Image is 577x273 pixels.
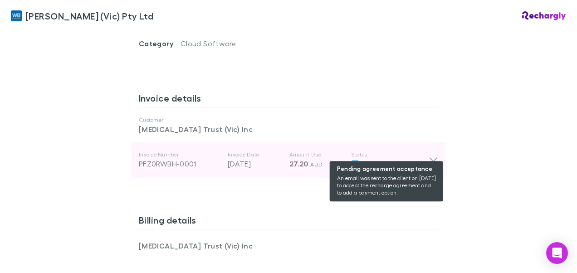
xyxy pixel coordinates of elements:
[139,117,438,124] p: Customer
[228,158,282,169] p: [DATE]
[351,151,429,158] p: Status
[139,214,438,229] h3: Billing details
[139,240,288,251] p: [MEDICAL_DATA] Trust (Vic) Inc
[25,9,153,23] span: [PERSON_NAME] (Vic) Pty Ltd
[132,142,445,178] div: Invoice NumberPFZ0RWBH-0001Invoice Date[DATE]Amount Due27.20 AUDStatus
[11,10,22,21] img: William Buck (Vic) Pty Ltd's Logo
[522,11,566,20] img: Rechargly Logo
[228,151,282,158] p: Invoice Date
[139,124,438,135] p: [MEDICAL_DATA] Trust (Vic) Inc
[546,242,568,264] div: Open Intercom Messenger
[139,93,438,107] h3: Invoice details
[181,39,236,48] span: Cloud Software
[139,151,220,158] p: Invoice Number
[139,158,220,169] div: PFZ0RWBH-0001
[363,159,400,168] span: Agreement
[289,151,344,158] p: Amount Due
[310,161,323,168] span: AUD
[139,39,181,48] span: Category
[289,159,308,168] span: 27.20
